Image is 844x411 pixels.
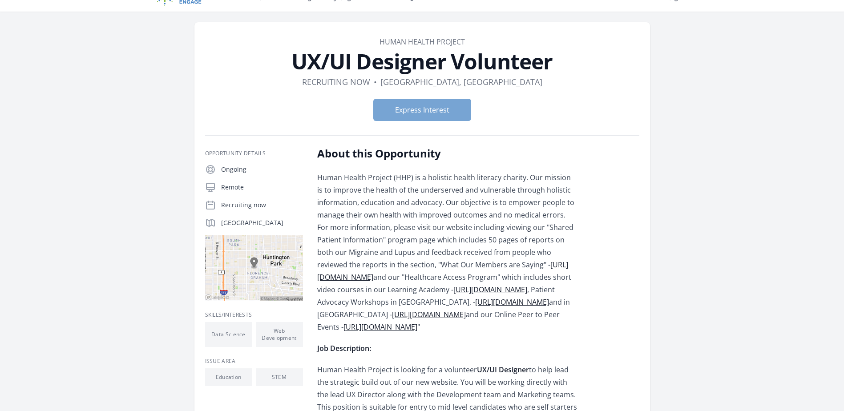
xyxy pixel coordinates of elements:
p: Ongoing [221,165,303,174]
p: " [317,171,577,333]
strong: UX/UI Designer [477,365,529,375]
font: Human Health Project (HHP) is a holistic health literacy charity. Our mission is to improve the h... [317,173,574,332]
button: Express Interest [373,99,471,121]
p: Remote [221,183,303,192]
div: • [374,76,377,88]
h3: Opportunity Details [205,150,303,157]
h3: Skills/Interests [205,311,303,318]
a: Human Health Project [380,37,465,47]
h2: About this Opportunity [317,146,577,161]
h3: Issue area [205,358,303,365]
p: Recruiting now [221,201,303,210]
img: Map [205,235,303,301]
a: [URL][DOMAIN_NAME] [475,297,549,307]
h1: UX/UI Designer Volunteer [205,51,639,72]
dd: Recruiting now [302,76,370,88]
li: Web Development [256,322,303,347]
li: Education [205,368,252,386]
p: [GEOGRAPHIC_DATA] [221,218,303,227]
a: [URL][DOMAIN_NAME] [453,285,527,294]
li: Data Science [205,322,252,347]
a: [URL][DOMAIN_NAME] [343,322,417,332]
li: STEM [256,368,303,386]
strong: Job Description: [317,343,371,353]
a: [URL][DOMAIN_NAME] [392,310,466,319]
dd: [GEOGRAPHIC_DATA], [GEOGRAPHIC_DATA] [380,76,542,88]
